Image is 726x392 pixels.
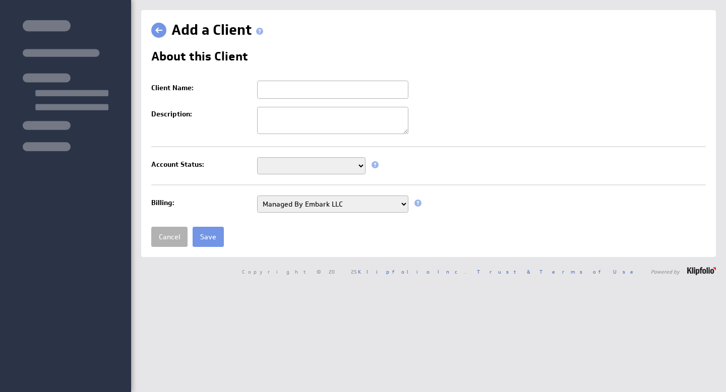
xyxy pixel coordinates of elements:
label: Description: [151,109,192,118]
span: Powered by [651,269,680,274]
label: Account Status: [151,160,204,169]
span: Copyright © 2025 [242,269,466,274]
img: logo-footer.png [687,267,716,275]
input: Save [193,227,224,247]
label: Client Name: [151,83,194,92]
h1: Add a Client [171,20,267,40]
a: Trust & Terms of Use [477,268,640,275]
a: Cancel [151,227,188,247]
img: skeleton-sidenav.svg [23,20,108,151]
h2: About this Client [151,50,248,67]
a: Klipfolio Inc. [358,268,466,275]
label: Billing: [151,198,174,207]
